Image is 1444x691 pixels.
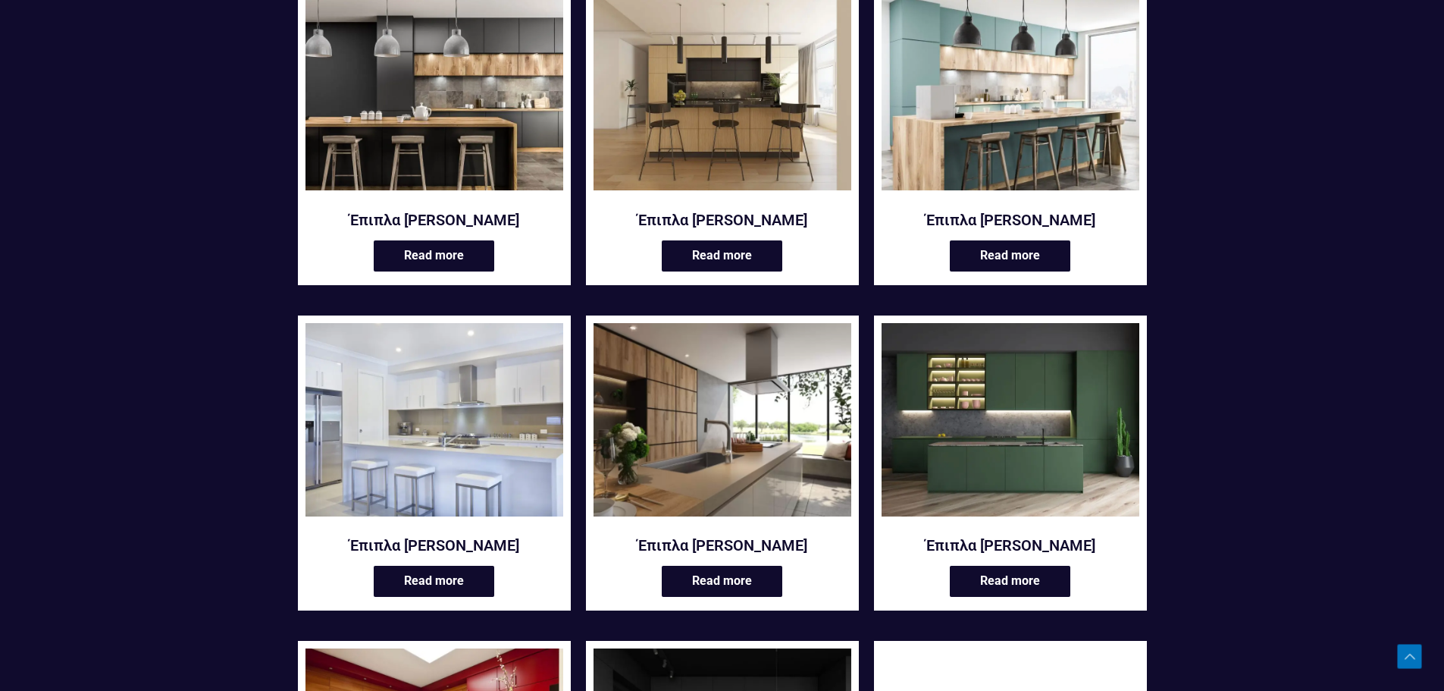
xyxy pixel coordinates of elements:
a: Έπιπλα [PERSON_NAME] [305,210,563,230]
a: El Castillo κουζίνα [882,323,1139,526]
a: Read more about “Έπιπλα κουζίνας El Castillo” [950,566,1070,597]
a: Έπιπλα [PERSON_NAME] [882,536,1139,555]
img: Έπιπλα κουζίνας Celebes [594,323,851,517]
a: Read more about “Έπιπλα κουζίνας Celebes” [662,566,782,597]
a: Read more about “Έπιπλα κουζίνας Arashi” [662,240,782,272]
a: Read more about “Έπιπλα κουζίνας Anakena” [374,240,494,272]
a: Έπιπλα κουζίνας Celebes [594,323,851,526]
a: Έπιπλα κουζίνας Bondi [305,323,563,526]
a: Έπιπλα [PERSON_NAME] [305,536,563,555]
a: Έπιπλα [PERSON_NAME] [594,536,851,555]
a: Read more about “Έπιπλα κουζίνας Beibu” [950,240,1070,272]
a: Read more about “Έπιπλα κουζίνας Bondi” [374,566,494,597]
a: Έπιπλα [PERSON_NAME] [594,210,851,230]
a: Έπιπλα [PERSON_NAME] [882,210,1139,230]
